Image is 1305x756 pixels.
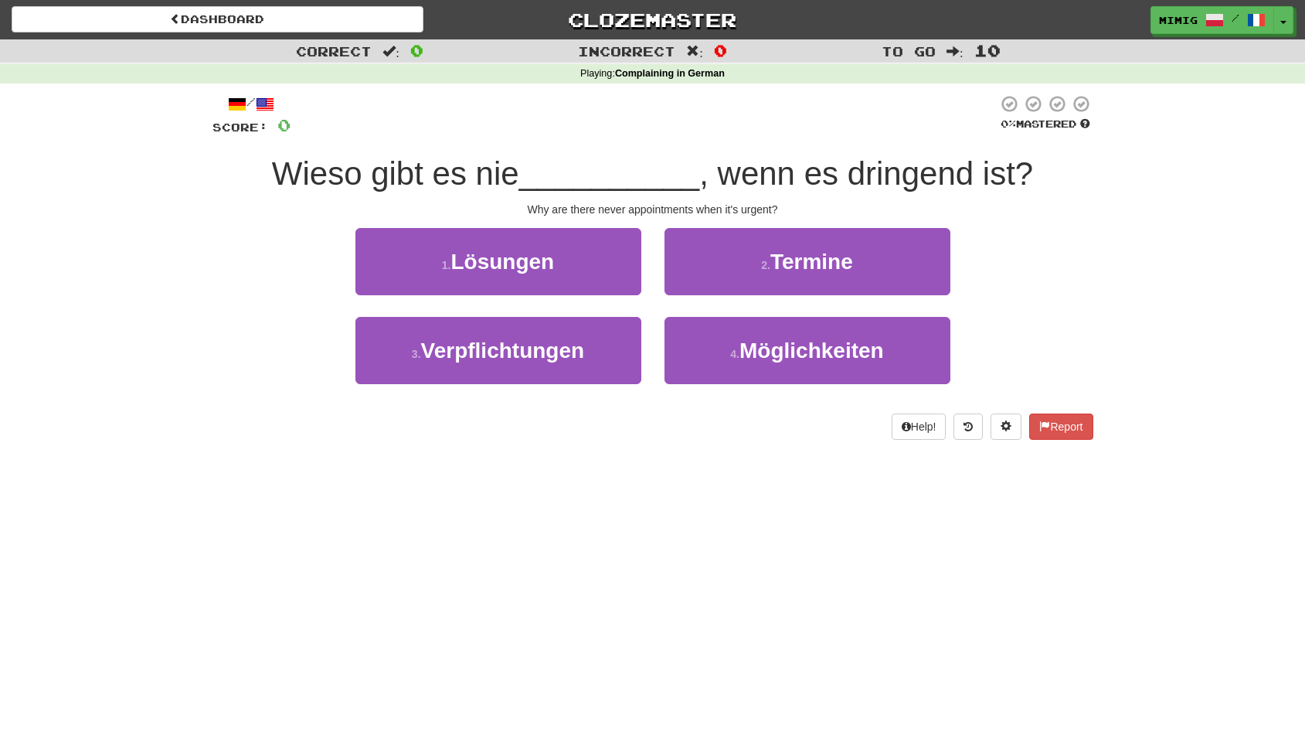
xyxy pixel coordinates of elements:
[953,414,983,440] button: Round history (alt+y)
[212,202,1093,217] div: Why are there never appointments when it's urgent?
[615,68,725,79] strong: Complaining in German
[450,250,554,274] span: Lösungen
[730,348,739,360] small: 4 .
[355,317,641,384] button: 3.Verpflichtungen
[761,259,770,271] small: 2 .
[421,339,585,363] span: Verpflichtungen
[1232,12,1239,23] span: /
[355,228,641,295] button: 1.Lösungen
[997,117,1093,131] div: Mastered
[519,155,700,192] span: __________
[1001,117,1016,130] span: 0 %
[714,41,727,60] span: 0
[382,45,399,58] span: :
[739,339,884,363] span: Möglichkeiten
[442,259,451,271] small: 1 .
[974,41,1001,60] span: 10
[1159,13,1198,27] span: MimiG
[447,6,858,33] a: Clozemaster
[664,228,950,295] button: 2.Termine
[272,155,519,192] span: Wieso gibt es nie
[277,115,291,135] span: 0
[699,155,1033,192] span: , wenn es dringend ist?
[946,45,963,58] span: :
[686,45,703,58] span: :
[882,43,936,59] span: To go
[212,94,291,114] div: /
[892,414,946,440] button: Help!
[12,6,423,32] a: Dashboard
[212,121,268,134] span: Score:
[296,43,372,59] span: Correct
[1029,414,1093,440] button: Report
[770,250,853,274] span: Termine
[412,348,421,360] small: 3 .
[578,43,675,59] span: Incorrect
[664,317,950,384] button: 4.Möglichkeiten
[410,41,423,60] span: 0
[1150,6,1274,34] a: MimiG /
